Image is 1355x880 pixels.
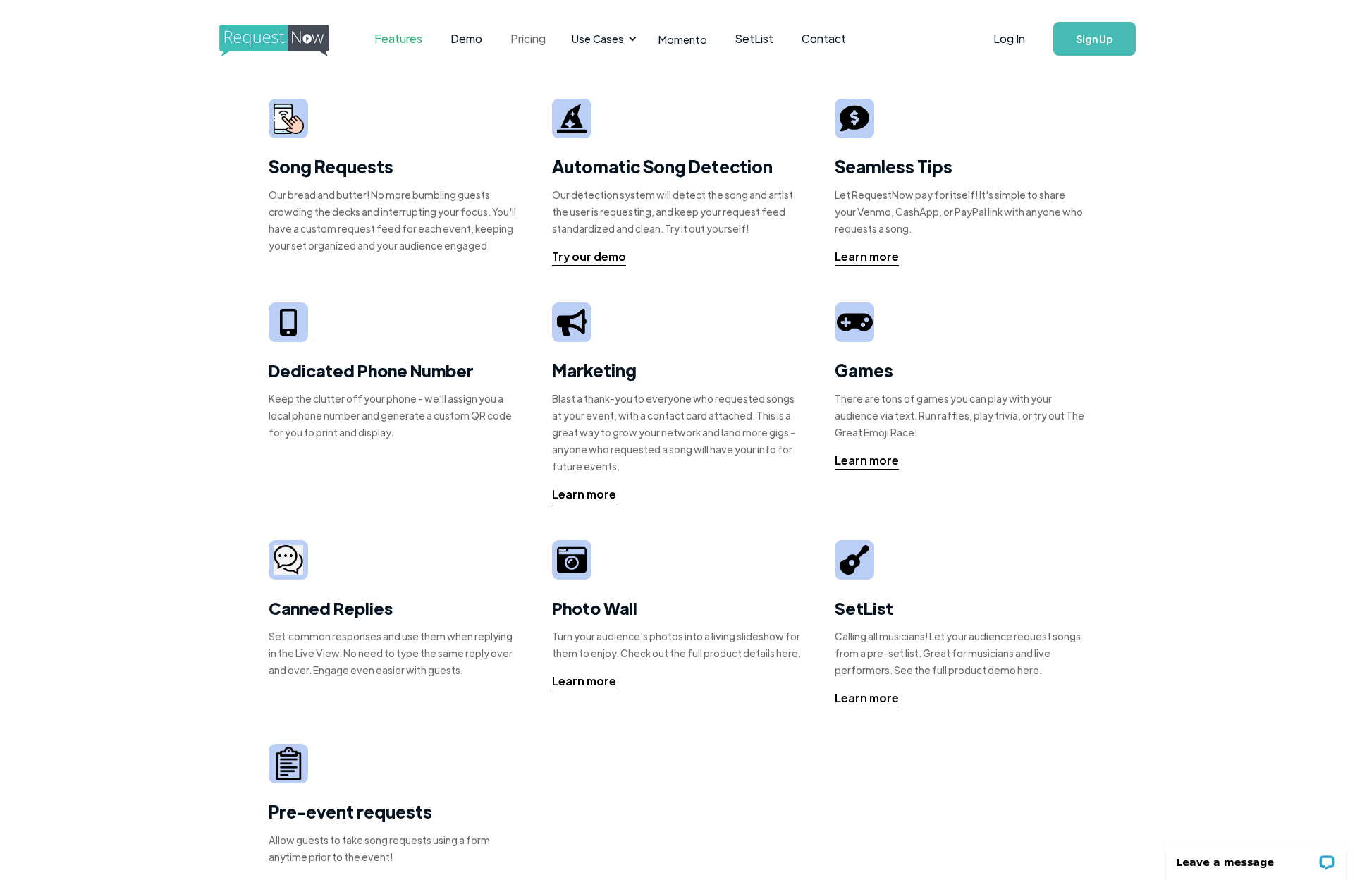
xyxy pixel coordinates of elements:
img: camera icon [274,545,303,575]
img: iphone [280,309,297,336]
a: Demo [436,17,496,61]
strong: Dedicated Phone Number [269,359,474,381]
a: Learn more [552,486,616,503]
a: Learn more [835,248,899,266]
strong: Song Requests [269,155,393,177]
div: Set common responses and use them when replying in the Live View. No need to type the same reply ... [269,628,520,678]
a: Learn more [835,690,899,707]
a: Sign Up [1053,22,1136,56]
div: Learn more [835,690,899,707]
img: smarphone [274,104,304,134]
strong: Pre-event requests [269,800,432,822]
a: Learn more [552,673,616,690]
img: camera icon [557,545,587,575]
strong: Games [835,359,893,381]
div: Calling all musicians! Let your audience request songs from a pre-set list. Great for musicians a... [835,628,1086,678]
div: Use Cases [572,31,624,47]
a: Log In [979,14,1039,63]
img: requestnow logo [219,25,355,57]
div: Blast a thank-you to everyone who requested songs at your event, with a contact card attached. Th... [552,390,804,475]
div: Learn more [552,673,616,690]
strong: SetList [835,597,893,619]
a: Learn more [835,452,899,470]
strong: Marketing [552,359,637,381]
div: Our bread and butter! No more bumbling guests crowding the decks and interrupting your focus. You... [269,186,520,254]
div: Learn more [835,248,899,265]
div: Let RequestNow pay for itself! It's simple to share your Venmo, CashApp, or PayPal link with anyo... [835,186,1086,237]
div: Use Cases [563,17,641,61]
div: There are tons of games you can play with your audience via text. Run raffles, play trivia, or tr... [835,390,1086,441]
a: Pricing [496,17,560,61]
a: Features [360,17,436,61]
img: tip sign [840,104,869,133]
a: SetList [721,17,787,61]
a: home [219,25,325,53]
a: Contact [787,17,860,61]
div: Turn your audience's photos into a living slideshow for them to enjoy. Check out the full product... [552,628,804,661]
div: Our detection system will detect the song and artist the user is requesting, and keep your reques... [552,186,804,237]
div: Try our demo [552,248,626,265]
div: Keep the clutter off your phone - we'll assign you a local phone number and generate a custom QR ... [269,390,520,441]
img: guitar [840,545,869,575]
div: Learn more [552,486,616,503]
a: Momento [644,18,721,60]
strong: Seamless Tips [835,155,952,177]
a: Try our demo [552,248,626,266]
strong: Photo Wall [552,597,637,619]
img: wizard hat [557,104,587,133]
img: video game [837,308,872,336]
div: Allow guests to take song requests using a form anytime prior to the event! [269,831,520,865]
strong: Canned Replies [269,597,393,619]
iframe: LiveChat chat widget [1157,836,1355,880]
strong: Automatic Song Detection [552,155,773,177]
img: megaphone [557,309,587,335]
